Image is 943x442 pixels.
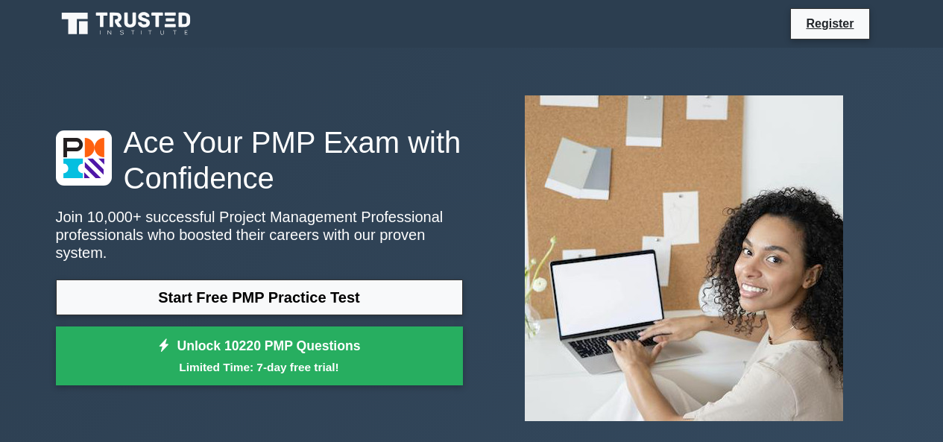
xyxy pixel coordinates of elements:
a: Unlock 10220 PMP QuestionsLimited Time: 7-day free trial! [56,326,463,386]
a: Register [797,14,862,33]
p: Join 10,000+ successful Project Management Professional professionals who boosted their careers w... [56,208,463,262]
h1: Ace Your PMP Exam with Confidence [56,124,463,196]
a: Start Free PMP Practice Test [56,280,463,315]
small: Limited Time: 7-day free trial! [75,359,444,376]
